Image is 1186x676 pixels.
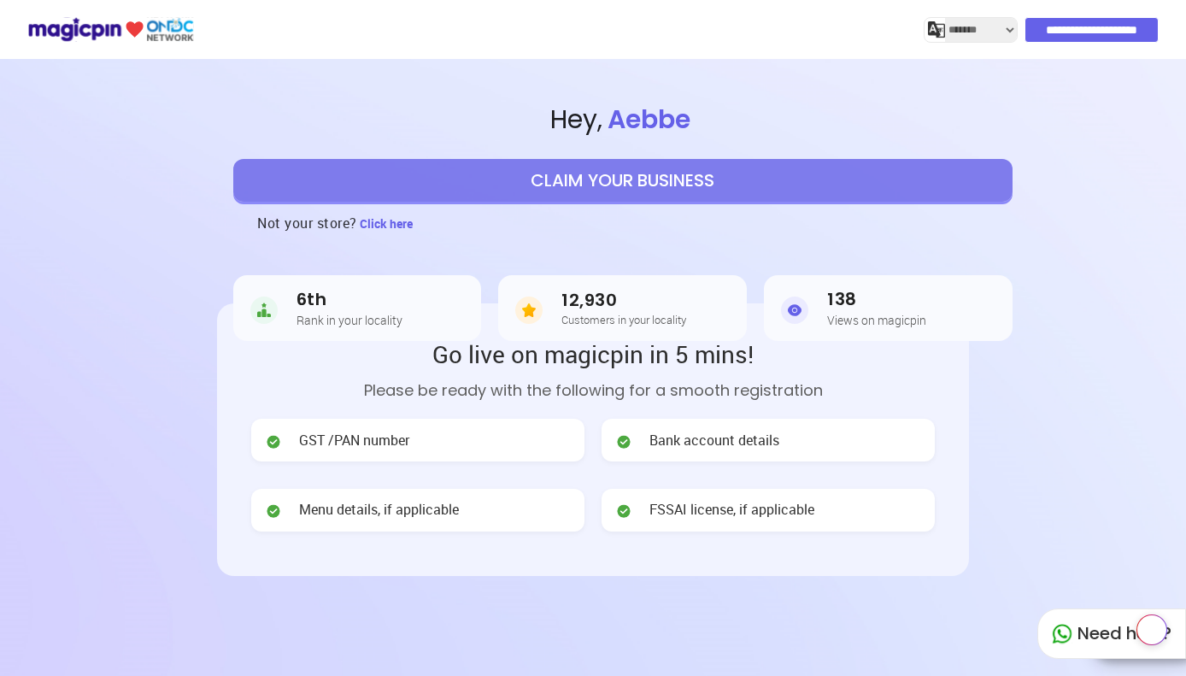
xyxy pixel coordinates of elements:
h2: Go live on magicpin in 5 mins! [251,338,935,370]
span: Click here [360,215,413,232]
h3: 138 [827,290,926,309]
img: whatapp_green.7240e66a.svg [1052,624,1072,644]
span: Menu details, if applicable [299,500,459,520]
h5: Customers in your locality [561,314,686,326]
img: check [265,503,282,520]
img: ondc-logo-new-small.8a59708e.svg [27,15,194,44]
h3: Not your store? [257,202,357,244]
span: GST /PAN number [299,431,409,450]
h3: 6th [296,290,402,309]
img: j2MGCQAAAABJRU5ErkJggg== [928,21,945,38]
span: Hey , [59,102,1186,138]
p: Please be ready with the following for a smooth registration [251,379,935,402]
button: CLAIM YOUR BUSINESS [233,159,1013,202]
span: Bank account details [649,431,779,450]
img: Views [781,293,808,327]
span: Aebbe [602,101,696,138]
img: Customers [515,293,543,327]
img: check [615,433,632,450]
h5: Views on magicpin [827,314,926,326]
span: FSSAI license, if applicable [649,500,814,520]
div: Need help? [1037,608,1186,659]
img: Rank [250,293,278,327]
img: check [615,503,632,520]
h3: 12,930 [561,291,686,310]
h5: Rank in your locality [296,314,402,326]
img: check [265,433,282,450]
